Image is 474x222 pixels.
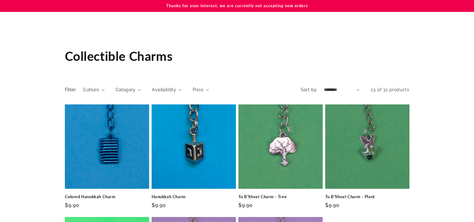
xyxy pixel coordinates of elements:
summary: Availability (0 selected) [152,87,181,93]
a: Tu B'Shvat Charm - Tree [238,194,323,199]
summary: Category (0 selected) [116,87,141,93]
summary: Price [193,87,209,93]
a: Colored Hanukkah Charm [65,194,149,199]
span: Category [116,87,136,93]
a: Tu B'Shvat Charm - Plant [325,194,409,199]
span: Price [193,87,204,93]
label: Sort by: [301,87,318,92]
h2: Filter: [65,87,77,93]
span: Culture [83,87,99,93]
span: 23 of 31 products [371,87,409,92]
summary: Culture (0 selected) [83,87,104,93]
span: Availability [152,87,176,93]
h1: Collectible Charms [65,48,409,64]
a: Hanukkah Charm [152,194,236,199]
